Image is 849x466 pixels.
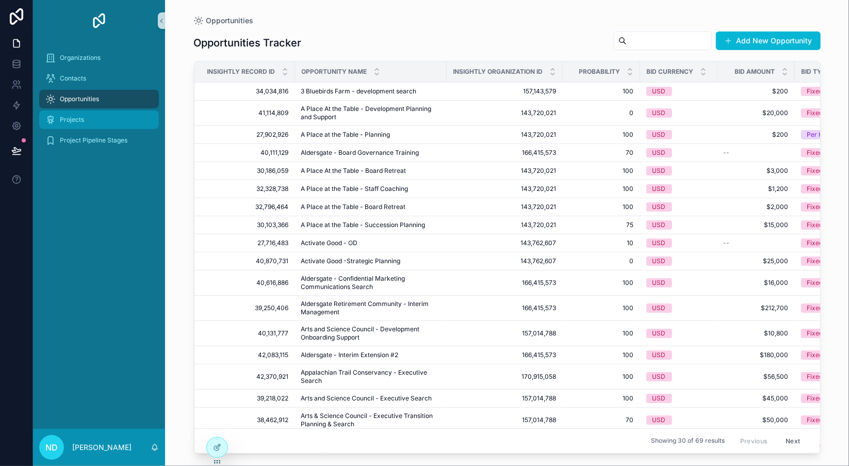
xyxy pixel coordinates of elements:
span: Activate Good - OD [301,239,358,247]
a: Aldersgate Retirement Community - Interim Management [301,300,440,316]
a: -- [724,239,789,247]
span: Opportunities [60,95,99,103]
a: 3 Bluebirds Farm - development search [301,87,440,95]
a: Aldersgate - Interim Extension #2 [301,351,440,359]
span: 40,131,777 [207,329,289,338]
a: USD [646,166,711,175]
div: USD [652,372,666,381]
div: Fixed Bid [807,202,834,212]
span: 100 [569,373,634,381]
div: Fixed Bid [807,350,834,360]
a: 143,720,021 [453,131,557,139]
span: 166,415,573 [453,279,557,287]
span: 39,218,022 [207,394,289,403]
a: USD [646,108,711,118]
a: $10,800 [724,329,789,338]
a: 100 [569,351,634,359]
a: 27,902,926 [207,131,289,139]
img: App logo [91,12,107,29]
span: Insightly Organization Id [453,68,543,76]
div: Fixed Bid [807,372,834,381]
span: Projects [60,116,84,124]
span: 143,720,021 [453,167,557,175]
a: 40,870,731 [207,257,289,265]
button: Add New Opportunity [716,31,821,50]
a: 38,462,912 [207,416,289,424]
div: USD [652,415,666,425]
div: Fixed Bid [807,166,834,175]
span: 42,370,921 [207,373,289,381]
a: A Place at the Table - Staff Coaching [301,185,440,193]
div: USD [652,202,666,212]
span: 32,328,738 [207,185,289,193]
span: 30,103,366 [207,221,289,229]
span: Arts and Science Council - Development Onboarding Support [301,325,440,342]
div: USD [652,220,666,230]
a: Contacts [39,69,159,88]
span: Insightly Record Id [207,68,275,76]
div: Fixed Bid [807,184,834,194]
div: USD [652,184,666,194]
span: A Place at the Table - Succession Planning [301,221,426,229]
span: 10 [569,239,634,247]
a: 70 [569,416,634,424]
a: 157,014,788 [453,416,557,424]
div: USD [652,87,666,96]
span: $2,000 [724,203,789,211]
a: 34,034,816 [207,87,289,95]
span: 3 Bluebirds Farm - development search [301,87,417,95]
div: USD [652,108,666,118]
span: 143,762,607 [453,257,557,265]
a: 75 [569,221,634,229]
span: ND [45,441,58,454]
a: 27,716,483 [207,239,289,247]
span: 100 [569,394,634,403]
button: Next [778,433,807,449]
a: 143,762,607 [453,239,557,247]
span: Appalachian Trail Conservancy - Executive Search [301,368,440,385]
div: Fixed Bid [807,303,834,313]
a: 100 [569,329,634,338]
a: $200 [724,131,789,139]
span: -- [724,149,730,157]
div: USD [652,278,666,287]
span: 100 [569,203,634,211]
span: 41,114,809 [207,109,289,117]
a: Arts and Science Council - Executive Search [301,394,440,403]
div: Fixed Bid [807,238,834,248]
a: A Place at the Table - Succession Planning [301,221,440,229]
h1: Opportunities Tracker [194,36,302,50]
div: USD [652,238,666,248]
a: USD [646,350,711,360]
a: -- [724,149,789,157]
span: $56,500 [724,373,789,381]
span: A Place at the Table - Staff Coaching [301,185,409,193]
span: 40,616,886 [207,279,289,287]
a: 100 [569,304,634,312]
span: Aldersgate - Interim Extension #2 [301,351,399,359]
a: $180,000 [724,351,789,359]
span: 70 [569,149,634,157]
span: A Place at the Table - Board Retreat [301,203,406,211]
span: Aldersgate - Board Governance Training [301,149,419,157]
a: 143,720,021 [453,109,557,117]
a: Aldersgate - Confidential Marketing Communications Search [301,275,440,291]
div: USD [652,303,666,313]
a: 100 [569,167,634,175]
div: Fixed Bid [807,278,834,287]
span: Contacts [60,74,86,83]
a: $212,700 [724,304,789,312]
a: 100 [569,87,634,95]
a: USD [646,130,711,139]
a: $200 [724,87,789,95]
